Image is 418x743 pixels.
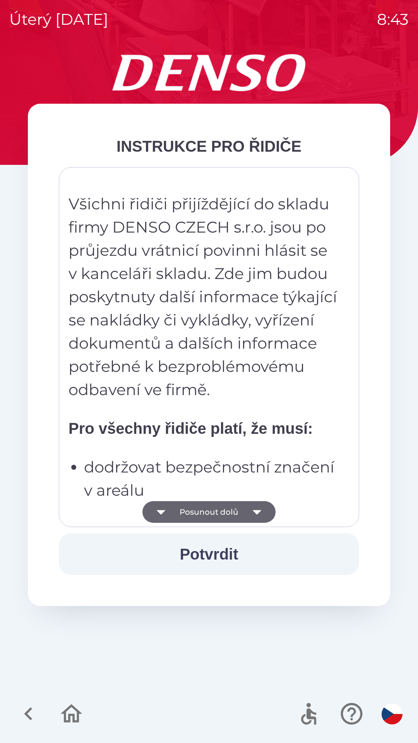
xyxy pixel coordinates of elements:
button: Potvrdit [59,533,359,575]
p: Všichni řidiči přijíždějící do skladu firmy DENSO CZECH s.r.o. jsou po průjezdu vrátnicí povinni ... [69,192,339,401]
img: Logo [28,54,390,91]
div: INSTRUKCE PRO ŘIDIČE [59,135,359,158]
p: úterý [DATE] [9,8,108,31]
button: Posunout dolů [142,501,276,523]
img: cs flag [382,704,403,724]
p: 8:43 [377,8,409,31]
p: dodržovat bezpečnostní značení v areálu [84,455,339,502]
strong: Pro všechny řidiče platí, že musí: [69,420,313,437]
